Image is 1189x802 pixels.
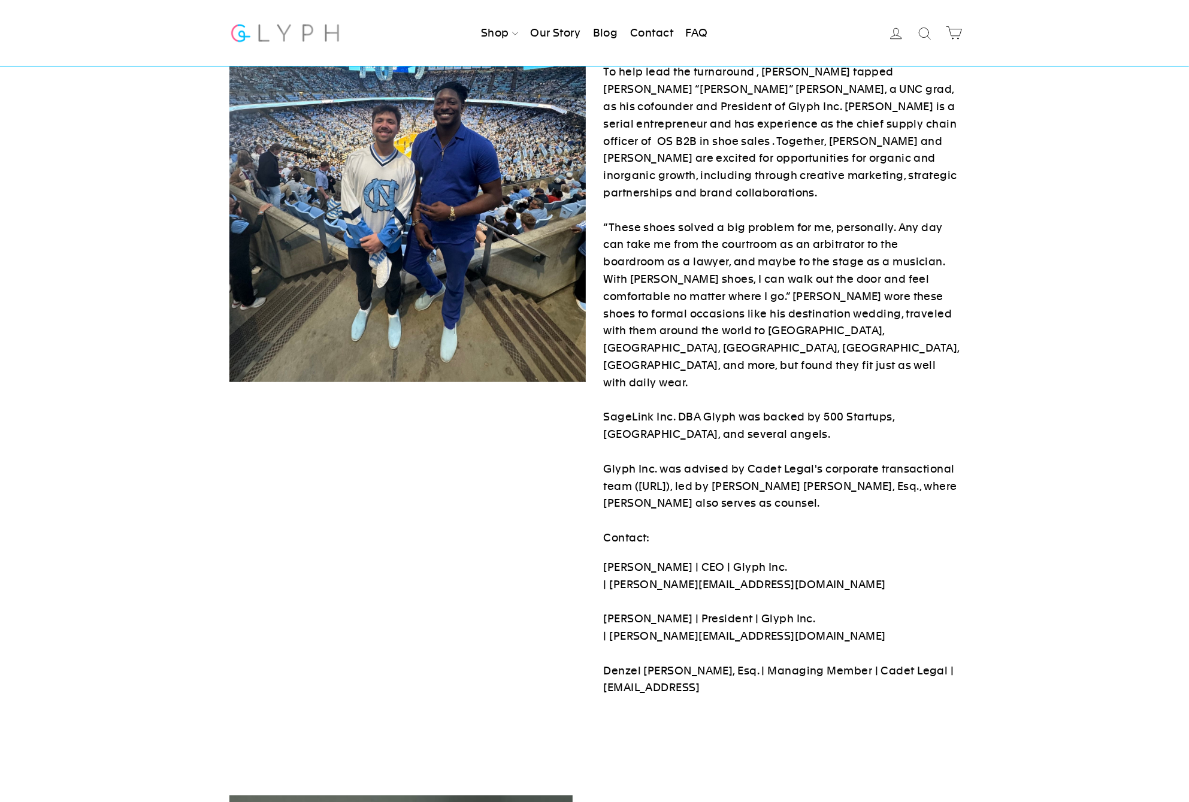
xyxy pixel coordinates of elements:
[625,20,678,46] a: Contact
[476,20,523,46] a: Shop
[525,20,585,46] a: Our Story
[1173,349,1189,453] iframe: Glyph - Referral program
[604,559,960,697] p: [PERSON_NAME] | CEO | Glyph Inc. | [PERSON_NAME][EMAIL_ADDRESS][DOMAIN_NAME] [PERSON_NAME] | Pres...
[681,20,713,46] a: FAQ
[229,17,341,49] img: Glyph
[476,20,713,46] ul: Primary
[588,20,623,46] a: Blog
